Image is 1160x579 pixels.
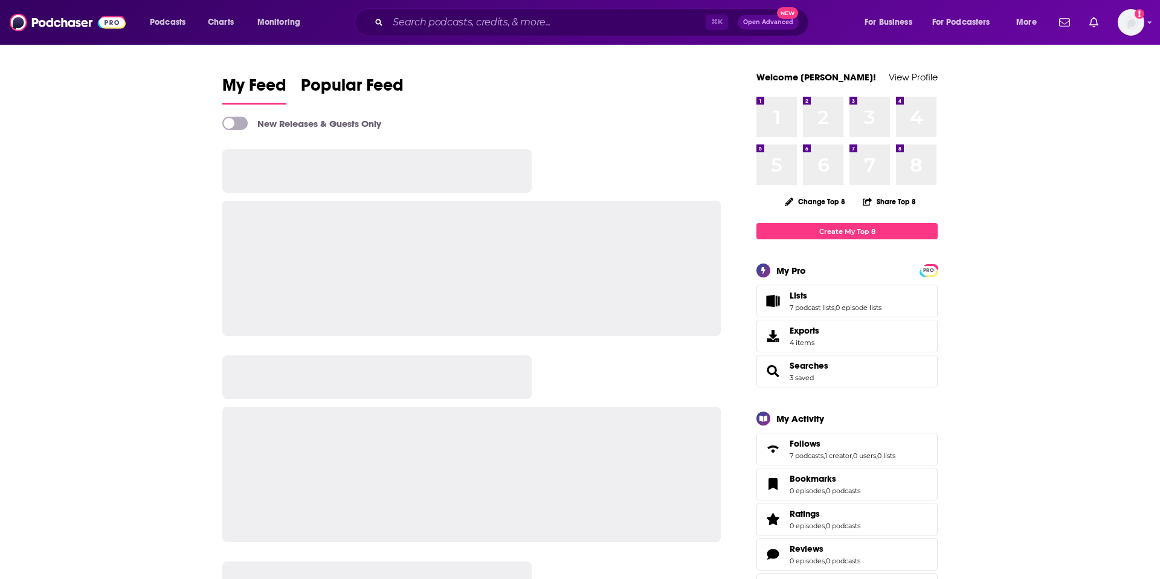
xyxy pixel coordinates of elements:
span: , [834,303,836,312]
span: PRO [921,266,936,275]
span: Exports [790,325,819,336]
span: Exports [761,328,785,344]
span: , [825,487,826,495]
a: Reviews [790,543,860,554]
a: PRO [921,265,936,274]
span: Follows [756,433,938,465]
a: 0 episode lists [836,303,881,312]
span: Ratings [756,503,938,535]
span: Ratings [790,508,820,519]
a: Reviews [761,546,785,563]
span: , [852,451,853,460]
svg: Add a profile image [1135,9,1144,19]
span: Open Advanced [743,19,793,25]
button: Share Top 8 [862,190,917,213]
span: More [1016,14,1037,31]
button: open menu [924,13,1008,32]
div: My Pro [776,265,806,276]
a: 0 podcasts [826,522,860,530]
span: , [825,522,826,530]
button: open menu [856,13,927,32]
a: 0 podcasts [826,487,860,495]
span: New [777,7,799,19]
div: My Activity [776,413,824,424]
div: Search podcasts, credits, & more... [366,8,820,36]
span: For Podcasters [932,14,990,31]
span: For Business [865,14,912,31]
a: Follows [761,441,785,458]
a: 0 episodes [790,522,825,530]
span: Popular Feed [301,75,404,103]
span: Reviews [756,538,938,571]
button: Show profile menu [1118,9,1144,36]
a: 1 creator [825,451,852,460]
a: Follows [790,438,895,449]
a: Bookmarks [761,476,785,493]
a: Welcome [PERSON_NAME]! [756,71,876,83]
a: 7 podcasts [790,451,823,460]
a: New Releases & Guests Only [222,117,381,130]
a: My Feed [222,75,286,105]
span: Follows [790,438,820,449]
button: open menu [1008,13,1052,32]
span: , [876,451,877,460]
button: Open AdvancedNew [738,15,799,30]
a: Bookmarks [790,473,860,484]
span: , [823,451,825,460]
a: Show notifications dropdown [1054,12,1075,33]
a: Ratings [761,511,785,528]
a: Show notifications dropdown [1084,12,1103,33]
span: Charts [208,14,234,31]
a: Ratings [790,508,860,519]
a: 0 episodes [790,487,825,495]
a: Create My Top 8 [756,223,938,239]
img: Podchaser - Follow, Share and Rate Podcasts [10,11,126,34]
button: open menu [141,13,201,32]
span: Lists [790,290,807,301]
a: Lists [790,290,881,301]
span: Bookmarks [790,473,836,484]
a: Lists [761,293,785,309]
a: 7 podcast lists [790,303,834,312]
a: 0 podcasts [826,557,860,565]
span: Logged in as ldigiovine [1118,9,1144,36]
a: 3 saved [790,374,814,382]
span: My Feed [222,75,286,103]
a: View Profile [889,71,938,83]
a: Popular Feed [301,75,404,105]
a: 0 episodes [790,557,825,565]
span: Lists [756,285,938,317]
a: Searches [761,363,785,380]
span: Bookmarks [756,468,938,500]
a: Searches [790,360,828,371]
a: Charts [200,13,241,32]
span: ⌘ K [706,15,728,30]
a: 0 lists [877,451,895,460]
a: Exports [756,320,938,352]
span: , [825,557,826,565]
span: Searches [756,355,938,387]
span: 4 items [790,338,819,347]
input: Search podcasts, credits, & more... [388,13,706,32]
img: User Profile [1118,9,1144,36]
button: open menu [249,13,316,32]
span: Monitoring [257,14,300,31]
a: 0 users [853,451,876,460]
span: Reviews [790,543,823,554]
button: Change Top 8 [778,194,852,209]
span: Podcasts [150,14,185,31]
